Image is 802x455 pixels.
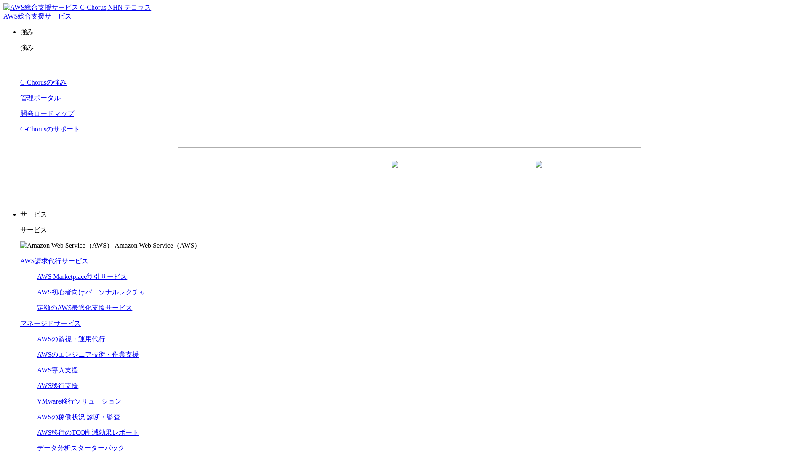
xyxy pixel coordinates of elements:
a: AWS Marketplace割引サービス [37,273,127,280]
p: 強み [20,43,799,52]
a: AWSの監視・運用代行 [37,335,105,343]
a: 定額のAWS最適化支援サービス [37,304,132,311]
img: AWS総合支援サービス C-Chorus [3,3,107,12]
a: AWS移行支援 [37,382,78,389]
a: AWSのエンジニア技術・作業支援 [37,351,139,358]
img: 矢印 [392,161,398,183]
a: 資料を請求する [270,161,405,182]
p: 強み [20,28,799,37]
a: VMware移行ソリューション [37,398,122,405]
a: AWS請求代行サービス [20,257,88,265]
a: まずは相談する [414,161,549,182]
a: 管理ポータル [20,94,61,102]
p: サービス [20,210,799,219]
a: AWS導入支援 [37,367,78,374]
p: サービス [20,226,799,235]
a: 開発ロードマップ [20,110,74,117]
a: AWS総合支援サービス C-Chorus NHN テコラスAWS総合支援サービス [3,4,151,20]
a: C-Chorusのサポート [20,126,80,133]
a: データ分析スターターパック [37,444,125,452]
a: マネージドサービス [20,320,81,327]
img: 矢印 [536,161,542,183]
a: AWSの稼働状況 診断・監査 [37,413,120,420]
a: AWS初心者向けパーソナルレクチャー [37,289,152,296]
a: AWS移行のTCO削減効果レポート [37,429,139,436]
a: C-Chorusの強み [20,79,67,86]
span: Amazon Web Service（AWS） [115,242,201,249]
img: Amazon Web Service（AWS） [20,241,113,250]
